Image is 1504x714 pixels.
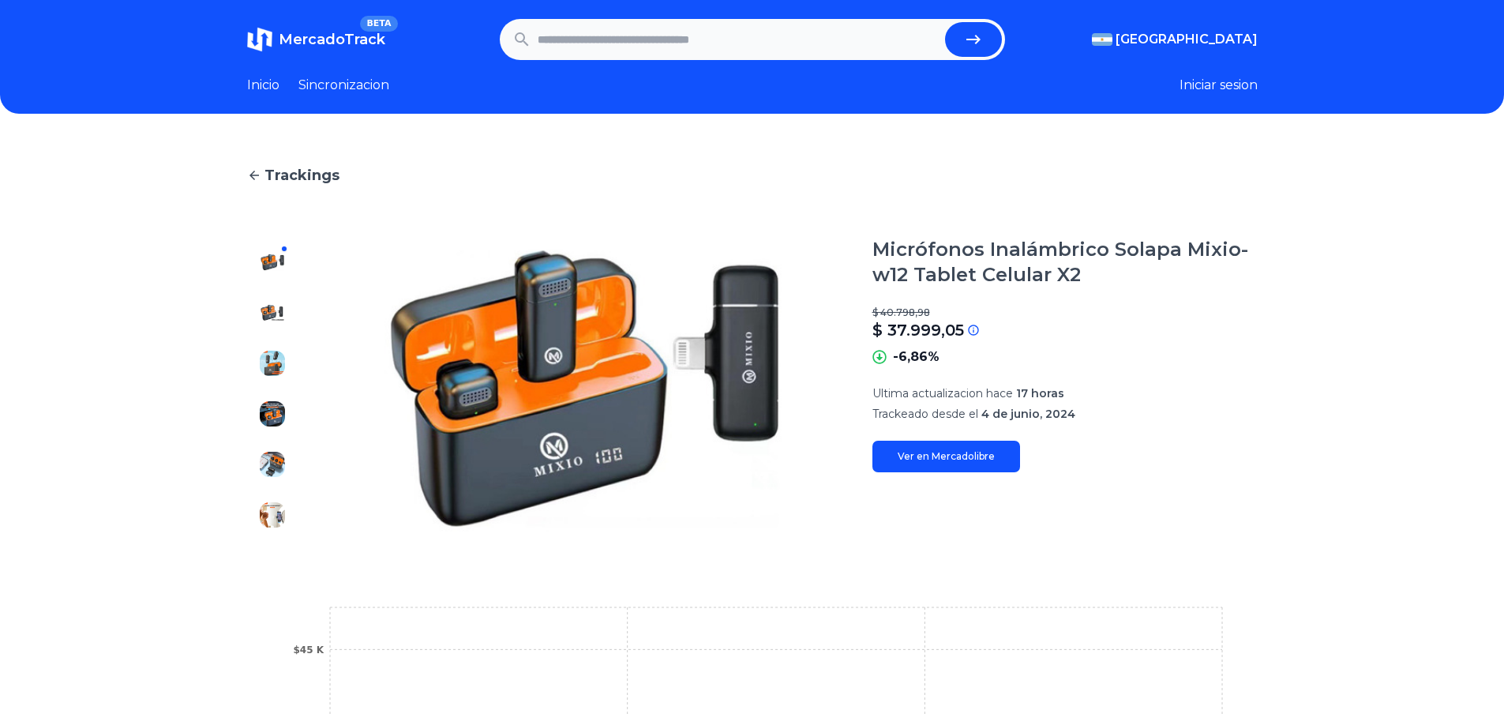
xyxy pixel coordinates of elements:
[1180,76,1258,95] button: Iniciar sesion
[260,300,285,325] img: Micrófonos Inalámbrico Solapa Mixio-w12 Tablet Celular X2
[872,237,1258,287] h1: Micrófonos Inalámbrico Solapa Mixio-w12 Tablet Celular X2
[872,319,964,341] p: $ 37.999,05
[298,76,389,95] a: Sincronizacion
[872,407,978,421] span: Trackeado desde el
[260,351,285,376] img: Micrófonos Inalámbrico Solapa Mixio-w12 Tablet Celular X2
[247,76,279,95] a: Inicio
[1016,386,1064,400] span: 17 horas
[279,31,385,48] span: MercadoTrack
[264,164,339,186] span: Trackings
[293,644,324,656] tspan: $45 K
[260,452,285,477] img: Micrófonos Inalámbrico Solapa Mixio-w12 Tablet Celular X2
[260,401,285,427] img: Micrófonos Inalámbrico Solapa Mixio-w12 Tablet Celular X2
[1116,30,1258,49] span: [GEOGRAPHIC_DATA]
[260,250,285,275] img: Micrófonos Inalámbrico Solapa Mixio-w12 Tablet Celular X2
[1092,30,1258,49] button: [GEOGRAPHIC_DATA]
[360,16,397,32] span: BETA
[247,27,385,52] a: MercadoTrackBETA
[260,502,285,528] img: Micrófonos Inalámbrico Solapa Mixio-w12 Tablet Celular X2
[872,386,1013,400] span: Ultima actualizacion hace
[1092,33,1112,46] img: Argentina
[872,306,1258,319] p: $ 40.798,98
[247,27,272,52] img: MercadoTrack
[893,348,940,366] p: -6,86%
[247,164,1258,186] a: Trackings
[329,237,841,540] img: Micrófonos Inalámbrico Solapa Mixio-w12 Tablet Celular X2
[981,407,1075,421] span: 4 de junio, 2024
[872,441,1020,472] a: Ver en Mercadolibre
